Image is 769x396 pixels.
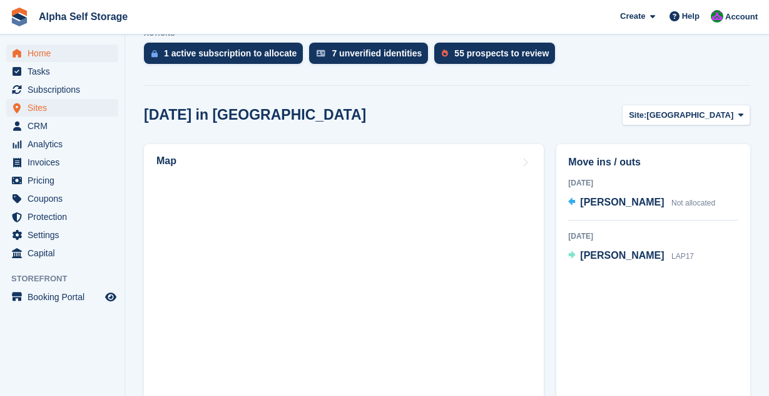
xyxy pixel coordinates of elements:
[28,172,103,189] span: Pricing
[28,117,103,135] span: CRM
[6,172,118,189] a: menu
[442,49,448,57] img: prospect-51fa495bee0391a8d652442698ab0144808aea92771e9ea1ae160a38d050c398.svg
[580,250,664,261] span: [PERSON_NAME]
[6,154,118,171] a: menu
[725,11,758,23] span: Account
[28,226,103,244] span: Settings
[6,226,118,244] a: menu
[28,244,103,262] span: Capital
[6,208,118,226] a: menu
[11,273,125,285] span: Storefront
[6,190,118,207] a: menu
[28,135,103,153] span: Analytics
[434,43,561,70] a: 55 prospects to review
[6,135,118,153] a: menu
[28,63,103,80] span: Tasks
[6,288,118,306] a: menu
[28,190,103,207] span: Coupons
[28,44,103,62] span: Home
[622,105,750,125] button: Site: [GEOGRAPHIC_DATA]
[568,248,694,264] a: [PERSON_NAME] LAP17
[711,10,723,23] img: James Bambury
[144,107,366,123] h2: [DATE] in [GEOGRAPHIC_DATA]
[317,49,325,57] img: verify_identity-adf6edd0f0f0b5bbfe63781bf79b02c33cf7c696d77639b501bdc392416b5a36.svg
[6,44,118,62] a: menu
[309,43,434,70] a: 7 unverified identities
[151,49,158,58] img: active_subscription_to_allocate_icon-d502201f5373d7db506a760aba3b589e785aa758c864c3986d89f69b8ff3...
[671,199,715,207] span: Not allocated
[6,63,118,80] a: menu
[28,288,103,306] span: Booking Portal
[568,231,738,242] div: [DATE]
[28,208,103,226] span: Protection
[6,99,118,117] a: menu
[144,43,309,70] a: 1 active subscription to allocate
[164,48,297,58] div: 1 active subscription to allocate
[629,109,646,122] span: Site:
[156,155,176,167] h2: Map
[682,10,700,23] span: Help
[6,117,118,135] a: menu
[28,81,103,98] span: Subscriptions
[646,109,733,122] span: [GEOGRAPHIC_DATA]
[568,177,738,189] div: [DATE]
[28,154,103,171] span: Invoices
[10,8,29,26] img: stora-icon-8386f47178a22dfd0bd8f6a31ec36ba5ce8667c1dd55bd0f319d3a0aa187defe.svg
[34,6,133,27] a: Alpha Self Storage
[671,252,694,261] span: LAP17
[6,244,118,262] a: menu
[6,81,118,98] a: menu
[28,99,103,117] span: Sites
[620,10,645,23] span: Create
[332,48,422,58] div: 7 unverified identities
[580,197,664,207] span: [PERSON_NAME]
[454,48,549,58] div: 55 prospects to review
[568,155,738,170] h2: Move ins / outs
[103,289,118,305] a: Preview store
[568,195,715,211] a: [PERSON_NAME] Not allocated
